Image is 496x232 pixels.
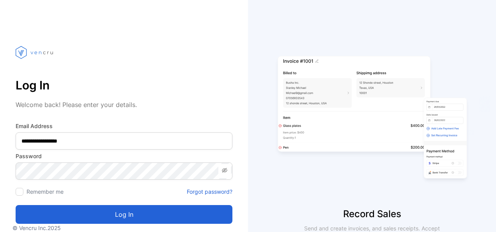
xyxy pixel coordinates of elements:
label: Email Address [16,122,232,130]
a: Forgot password? [187,187,232,196]
p: Record Sales [248,207,496,221]
label: Remember me [27,188,64,195]
img: slider image [275,31,469,207]
p: Log In [16,76,232,95]
label: Password [16,152,232,160]
img: vencru logo [16,31,55,73]
button: Log in [16,205,232,224]
p: Welcome back! Please enter your details. [16,100,232,109]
